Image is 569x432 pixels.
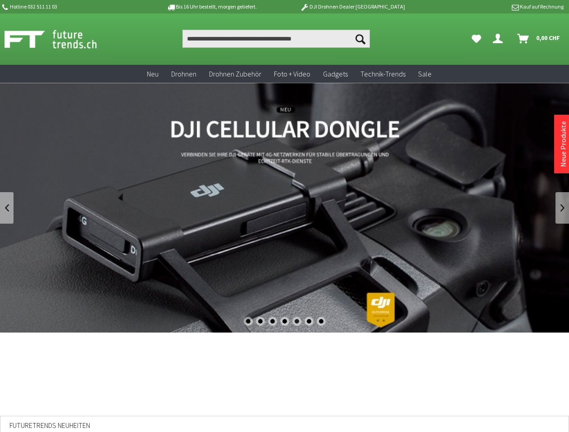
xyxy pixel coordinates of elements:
div: 2 [256,317,265,326]
p: Hotline 032 511 11 03 [1,1,141,12]
img: Shop Futuretrends - zur Startseite wechseln [5,28,117,50]
p: DJI Drohnen Dealer [GEOGRAPHIC_DATA] [282,1,423,12]
input: Produkt, Marke, Kategorie, EAN, Artikelnummer… [182,30,370,48]
a: Neu [141,65,165,83]
p: Bis 16 Uhr bestellt, morgen geliefert. [141,1,282,12]
span: Drohnen [171,69,196,78]
a: Drohnen Zubehör [203,65,268,83]
button: Suchen [351,30,370,48]
span: Sale [418,69,432,78]
a: Foto + Video [268,65,317,83]
div: 4 [280,317,289,326]
div: 3 [268,317,277,326]
a: Technik-Trends [354,65,412,83]
span: Foto + Video [274,69,310,78]
a: Warenkorb [514,30,564,48]
a: Meine Favoriten [467,30,486,48]
a: Drohnen [165,65,203,83]
a: Neue Produkte [559,121,568,167]
span: Technik-Trends [360,69,405,78]
div: 7 [317,317,326,326]
span: Neu [147,69,159,78]
a: Dein Konto [489,30,510,48]
a: Gadgets [317,65,354,83]
div: 5 [292,317,301,326]
div: 1 [244,317,253,326]
div: 6 [305,317,314,326]
span: Drohnen Zubehör [209,69,261,78]
span: 0,00 CHF [536,31,560,45]
a: Sale [412,65,438,83]
span: Gadgets [323,69,348,78]
p: Kauf auf Rechnung [423,1,564,12]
